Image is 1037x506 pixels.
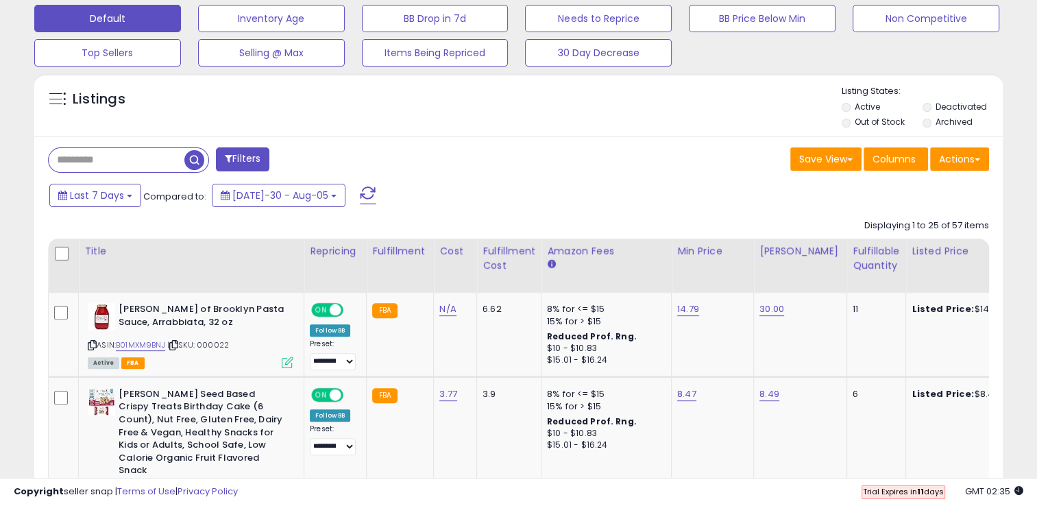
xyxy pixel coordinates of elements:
strong: Copyright [14,485,64,498]
b: Reduced Prof. Rng. [547,415,637,427]
div: 8% for <= $15 [547,388,661,400]
span: OFF [341,389,363,400]
button: Save View [790,147,862,171]
div: $14.79 [912,303,1025,315]
div: $10 - $10.83 [547,343,661,354]
button: Last 7 Days [49,184,141,207]
div: Min Price [677,244,748,258]
span: [DATE]-30 - Aug-05 [232,189,328,202]
span: Last 7 Days [70,189,124,202]
span: | SKU: 000022 [167,339,229,350]
span: OFF [341,304,363,316]
a: B01MXM9BNJ [116,339,165,351]
b: [PERSON_NAME] Seed Based Crispy Treats Birthday Cake (6 Count), Nut Free, Gluten Free, Dairy Free... [119,388,285,481]
img: 41CfzMMFPPL._SL40_.jpg [88,303,115,330]
button: 30 Day Decrease [525,39,672,67]
a: 3.77 [439,387,457,401]
div: Cost [439,244,471,258]
div: $15.01 - $16.24 [547,439,661,451]
div: Listed Price [912,244,1030,258]
small: FBA [372,388,398,403]
div: $10 - $10.83 [547,428,661,439]
div: 3.9 [483,388,530,400]
b: Listed Price: [912,387,974,400]
div: 15% for > $15 [547,400,661,413]
div: 8% for <= $15 [547,303,661,315]
label: Out of Stock [855,116,905,128]
button: BB Drop in 7d [362,5,509,32]
a: 30.00 [759,302,784,316]
label: Active [855,101,880,112]
button: Default [34,5,181,32]
a: 14.79 [677,302,699,316]
h5: Listings [73,90,125,109]
a: N/A [439,302,456,316]
label: Archived [936,116,973,128]
div: Preset: [310,339,356,370]
div: 15% for > $15 [547,315,661,328]
b: Listed Price: [912,302,974,315]
button: Needs to Reprice [525,5,672,32]
span: 2025-08-13 02:35 GMT [965,485,1023,498]
a: Privacy Policy [178,485,238,498]
div: $8.47 [912,388,1025,400]
div: ASIN: [88,303,293,367]
button: Actions [930,147,989,171]
button: BB Price Below Min [689,5,835,32]
button: Filters [216,147,269,171]
div: Follow BB [310,324,350,337]
a: Terms of Use [117,485,175,498]
span: ON [313,389,330,400]
a: 8.47 [677,387,696,401]
div: Preset: [310,424,356,455]
label: Deactivated [936,101,987,112]
button: Selling @ Max [198,39,345,67]
b: 11 [917,486,924,497]
b: Reduced Prof. Rng. [547,330,637,342]
div: Follow BB [310,409,350,422]
div: 11 [853,303,895,315]
p: Listing States: [842,85,1003,98]
div: Amazon Fees [547,244,666,258]
small: FBA [372,303,398,318]
div: Title [84,244,298,258]
div: Repricing [310,244,361,258]
button: Inventory Age [198,5,345,32]
img: 51BPHGl6fwL._SL40_.jpg [88,388,115,415]
div: Fulfillable Quantity [853,244,900,273]
button: [DATE]-30 - Aug-05 [212,184,345,207]
span: Trial Expires in days [863,486,944,497]
button: Columns [864,147,928,171]
div: $15.01 - $16.24 [547,354,661,366]
div: Displaying 1 to 25 of 57 items [864,219,989,232]
span: FBA [121,357,145,369]
div: seller snap | | [14,485,238,498]
div: 6 [853,388,895,400]
button: Items Being Repriced [362,39,509,67]
span: Compared to: [143,190,206,203]
small: Amazon Fees. [547,258,555,271]
span: All listings currently available for purchase on Amazon [88,357,119,369]
div: Fulfillment [372,244,428,258]
div: [PERSON_NAME] [759,244,841,258]
b: [PERSON_NAME] of Brooklyn Pasta Sauce, Arrabbiata, 32 oz [119,303,285,332]
div: 6.62 [483,303,530,315]
span: ON [313,304,330,316]
button: Top Sellers [34,39,181,67]
a: 8.49 [759,387,779,401]
div: Fulfillment Cost [483,244,535,273]
span: Columns [873,152,916,166]
button: Non Competitive [853,5,999,32]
